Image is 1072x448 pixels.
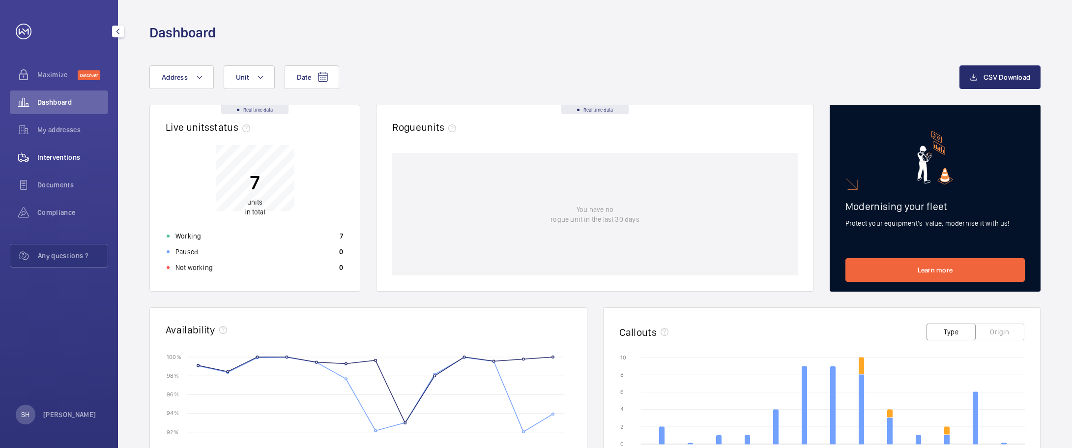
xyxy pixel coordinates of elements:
[236,73,249,81] span: Unit
[38,251,108,261] span: Any questions ?
[845,218,1025,228] p: Protect your equipment's value, modernise it with us!
[149,65,214,89] button: Address
[166,324,215,336] h2: Availability
[421,121,461,133] span: units
[845,258,1025,282] a: Learn more
[175,231,201,241] p: Working
[550,205,639,224] p: You have no rogue unit in the last 30 days
[78,70,100,80] span: Discover
[166,121,254,133] h2: Live units
[917,131,953,184] img: marketing-card.svg
[561,105,629,114] div: Real time data
[224,65,275,89] button: Unit
[167,372,179,379] text: 98 %
[37,152,108,162] span: Interventions
[285,65,339,89] button: Date
[244,197,265,217] p: in total
[620,441,624,448] text: 0
[37,70,78,80] span: Maximize
[43,410,96,419] p: [PERSON_NAME]
[37,208,108,217] span: Compliance
[162,73,188,81] span: Address
[927,324,976,340] button: Type
[340,231,343,241] p: 7
[984,73,1030,81] span: CSV Download
[620,371,624,378] text: 8
[339,247,343,257] p: 0
[167,428,178,435] text: 92 %
[247,198,263,206] span: units
[167,353,181,360] text: 100 %
[37,125,108,135] span: My addresses
[619,326,657,338] h2: Callouts
[959,65,1041,89] button: CSV Download
[21,410,29,419] p: SH
[167,391,179,398] text: 96 %
[244,170,265,195] p: 7
[975,324,1024,340] button: Origin
[620,354,626,361] text: 10
[620,423,623,430] text: 2
[209,121,254,133] span: status
[620,388,624,395] text: 6
[167,410,179,417] text: 94 %
[37,97,108,107] span: Dashboard
[392,121,460,133] h2: Rogue
[620,406,624,413] text: 4
[297,73,311,81] span: Date
[149,24,216,42] h1: Dashboard
[37,180,108,190] span: Documents
[339,263,343,272] p: 0
[175,247,198,257] p: Paused
[845,200,1025,212] h2: Modernising your fleet
[175,263,213,272] p: Not working
[221,105,289,114] div: Real time data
